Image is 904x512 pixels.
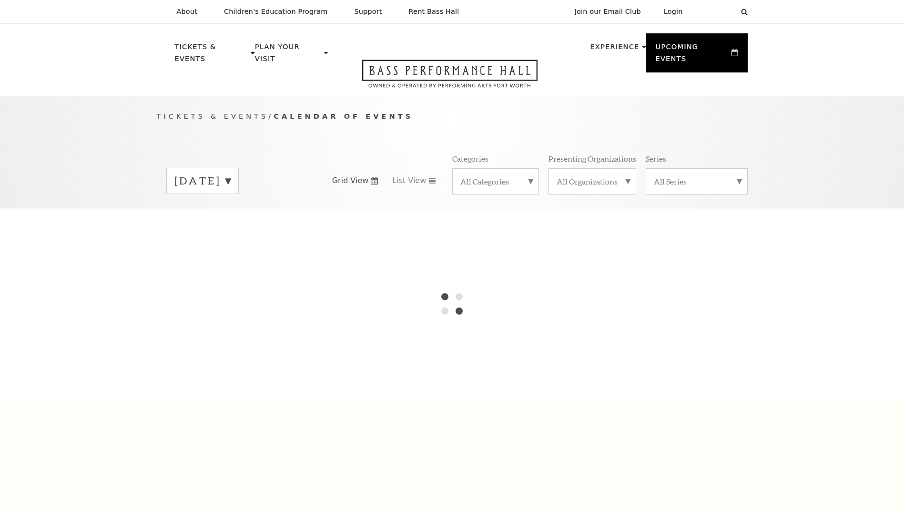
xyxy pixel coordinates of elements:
[698,7,732,16] select: Select:
[174,174,231,188] label: [DATE]
[392,175,426,186] span: List View
[656,41,730,70] p: Upcoming Events
[654,176,740,186] label: All Series
[460,176,531,186] label: All Categories
[557,176,628,186] label: All Organizations
[452,154,488,164] p: Categories
[355,8,382,16] p: Support
[646,154,666,164] p: Series
[175,41,249,70] p: Tickets & Events
[332,175,369,186] span: Grid View
[255,41,322,70] p: Plan Your Visit
[274,112,413,120] span: Calendar of Events
[224,8,328,16] p: Children's Education Program
[157,111,748,123] p: /
[409,8,459,16] p: Rent Bass Hall
[590,41,639,58] p: Experience
[548,154,636,164] p: Presenting Organizations
[157,112,269,120] span: Tickets & Events
[177,8,197,16] p: About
